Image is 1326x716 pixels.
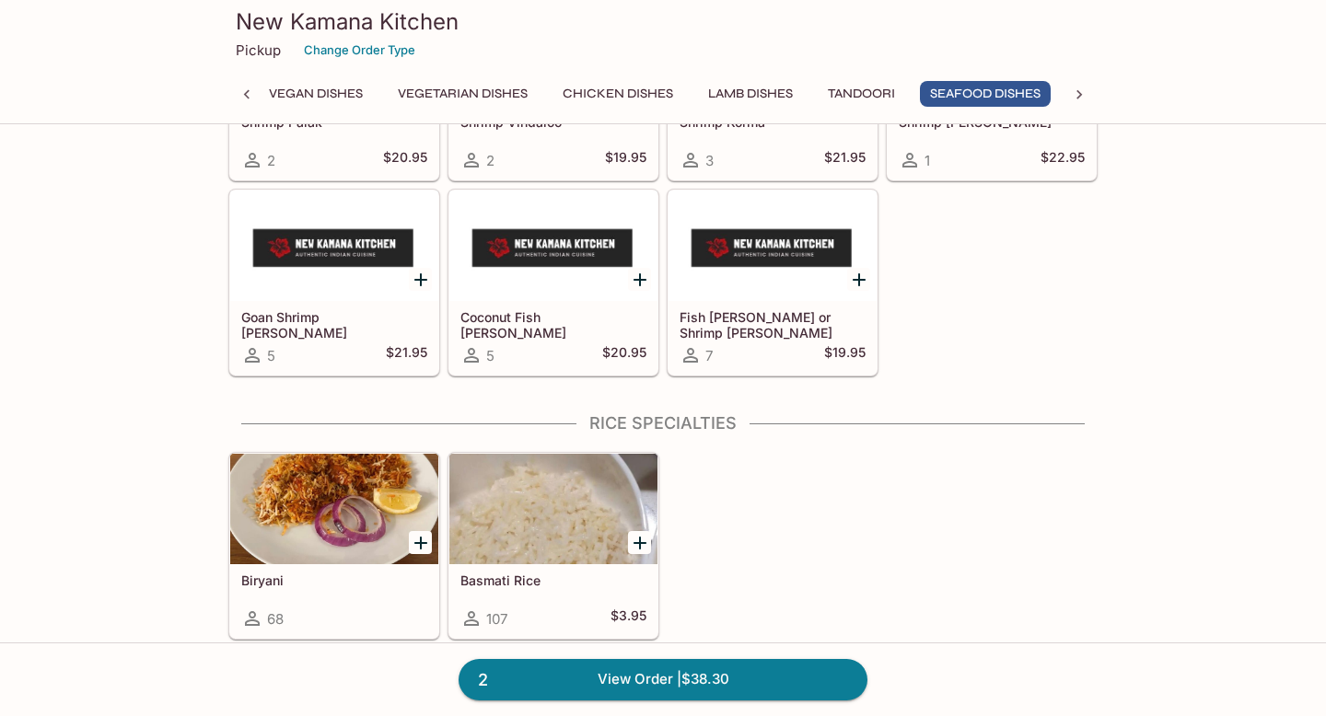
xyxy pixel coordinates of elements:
h5: $20.95 [602,344,646,366]
button: Tandoori [818,81,905,107]
h5: Fish [PERSON_NAME] or Shrimp [PERSON_NAME] [680,309,866,340]
h5: $21.95 [824,149,866,171]
button: Lamb Dishes [698,81,803,107]
h5: $21.95 [386,344,427,366]
h5: $22.95 [1041,149,1085,171]
span: 2 [467,667,499,693]
span: 5 [486,347,494,364]
span: 2 [267,152,275,169]
div: Goan Shrimp Curry [230,191,438,301]
div: Coconut Fish Curry [449,191,657,301]
div: Fish Curry or Shrimp Curry [669,191,877,301]
button: Add Basmati Rice [628,531,651,554]
span: 1 [925,152,930,169]
a: 2View Order |$38.30 [459,659,867,699]
div: Basmati Rice [449,454,657,564]
button: Vegan Dishes [259,81,373,107]
button: Add Biryani [409,531,432,554]
button: Vegetarian Dishes [388,81,538,107]
h5: Coconut Fish [PERSON_NAME] [460,309,646,340]
a: Coconut Fish [PERSON_NAME]5$20.95 [448,190,658,375]
span: 107 [486,610,507,628]
h5: Basmati Rice [460,572,646,588]
a: Biryani68 [229,453,439,639]
button: Add Coconut Fish Curry [628,268,651,291]
p: Pickup [236,41,281,59]
button: Add Fish Curry or Shrimp Curry [847,268,870,291]
a: Basmati Rice107$3.95 [448,453,658,639]
button: Change Order Type [296,36,424,64]
h5: $3.95 [611,607,646,629]
span: 5 [267,347,275,364]
h5: Goan Shrimp [PERSON_NAME] [241,309,427,340]
button: Add Goan Shrimp Curry [409,268,432,291]
button: Seafood Dishes [920,81,1051,107]
div: Biryani [230,454,438,564]
span: 2 [486,152,494,169]
span: 7 [705,347,713,364]
h4: Rice Specialties [228,413,1098,433]
span: 3 [705,152,714,169]
a: Fish [PERSON_NAME] or Shrimp [PERSON_NAME]7$19.95 [668,190,878,375]
button: Chicken Dishes [552,81,683,107]
h5: Biryani [241,572,427,588]
h5: $20.95 [383,149,427,171]
h5: $19.95 [824,344,866,366]
h3: New Kamana Kitchen [236,7,1090,36]
span: 68 [267,610,284,628]
a: Goan Shrimp [PERSON_NAME]5$21.95 [229,190,439,375]
h5: $19.95 [605,149,646,171]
